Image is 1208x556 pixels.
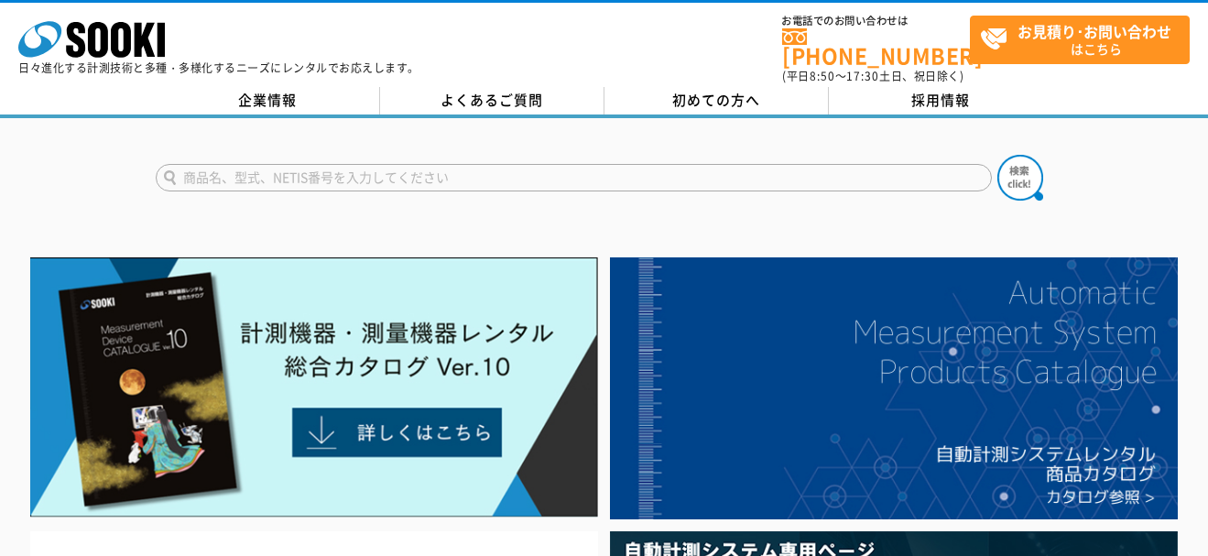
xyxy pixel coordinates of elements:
[810,68,835,84] span: 8:50
[970,16,1190,64] a: お見積り･お問い合わせはこちら
[610,257,1178,519] img: 自動計測システムカタログ
[997,155,1043,201] img: btn_search.png
[846,68,879,84] span: 17:30
[829,87,1053,114] a: 採用情報
[980,16,1189,62] span: はこちら
[156,164,992,191] input: 商品名、型式、NETIS番号を入力してください
[30,257,598,518] img: Catalog Ver10
[782,16,970,27] span: お電話でのお問い合わせは
[18,62,419,73] p: 日々進化する計測技術と多種・多様化するニーズにレンタルでお応えします。
[672,90,760,110] span: 初めての方へ
[604,87,829,114] a: 初めての方へ
[156,87,380,114] a: 企業情報
[380,87,604,114] a: よくあるご質問
[782,28,970,66] a: [PHONE_NUMBER]
[782,68,963,84] span: (平日 ～ 土日、祝日除く)
[1018,20,1171,42] strong: お見積り･お問い合わせ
